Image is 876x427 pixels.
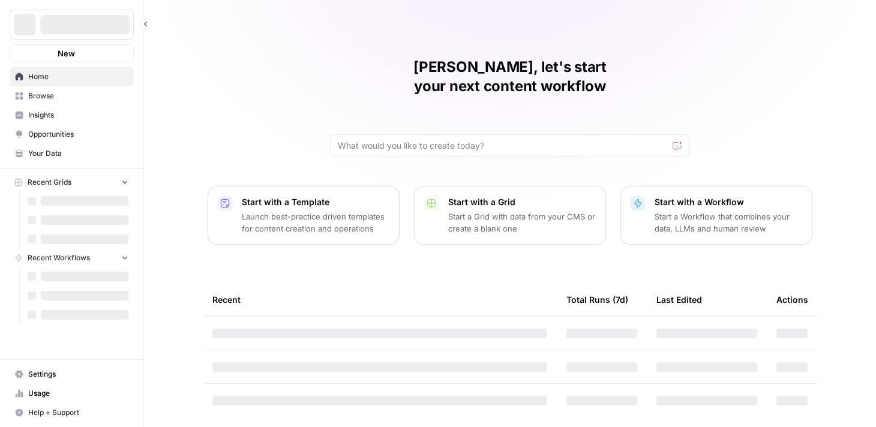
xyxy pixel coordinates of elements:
span: Recent Workflows [28,252,90,263]
button: Help + Support [10,403,134,422]
div: Last Edited [656,283,702,316]
a: Settings [10,365,134,384]
span: Browse [28,91,128,101]
span: Opportunities [28,129,128,140]
p: Start with a Workflow [655,196,802,208]
span: Help + Support [28,407,128,418]
button: Start with a TemplateLaunch best-practice driven templates for content creation and operations [208,186,400,245]
span: Home [28,71,128,82]
button: Recent Workflows [10,249,134,267]
span: Your Data [28,148,128,159]
button: Start with a GridStart a Grid with data from your CMS or create a blank one [414,186,606,245]
a: Insights [10,106,134,125]
input: What would you like to create today? [338,140,668,152]
div: Total Runs (7d) [566,283,628,316]
p: Start with a Template [242,196,389,208]
span: New [58,47,75,59]
button: New [10,44,134,62]
button: Recent Grids [10,173,134,191]
p: Start with a Grid [448,196,596,208]
div: Actions [776,283,808,316]
button: Start with a WorkflowStart a Workflow that combines your data, LLMs and human review [620,186,812,245]
a: Your Data [10,144,134,163]
p: Start a Grid with data from your CMS or create a blank one [448,211,596,234]
a: Browse [10,86,134,106]
h1: [PERSON_NAME], let's start your next content workflow [330,58,690,96]
p: Launch best-practice driven templates for content creation and operations [242,211,389,234]
div: Recent [212,283,547,316]
span: Recent Grids [28,177,71,188]
span: Settings [28,369,128,380]
span: Usage [28,388,128,399]
p: Start a Workflow that combines your data, LLMs and human review [655,211,802,234]
span: Insights [28,110,128,121]
a: Home [10,67,134,86]
a: Opportunities [10,125,134,144]
a: Usage [10,384,134,403]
